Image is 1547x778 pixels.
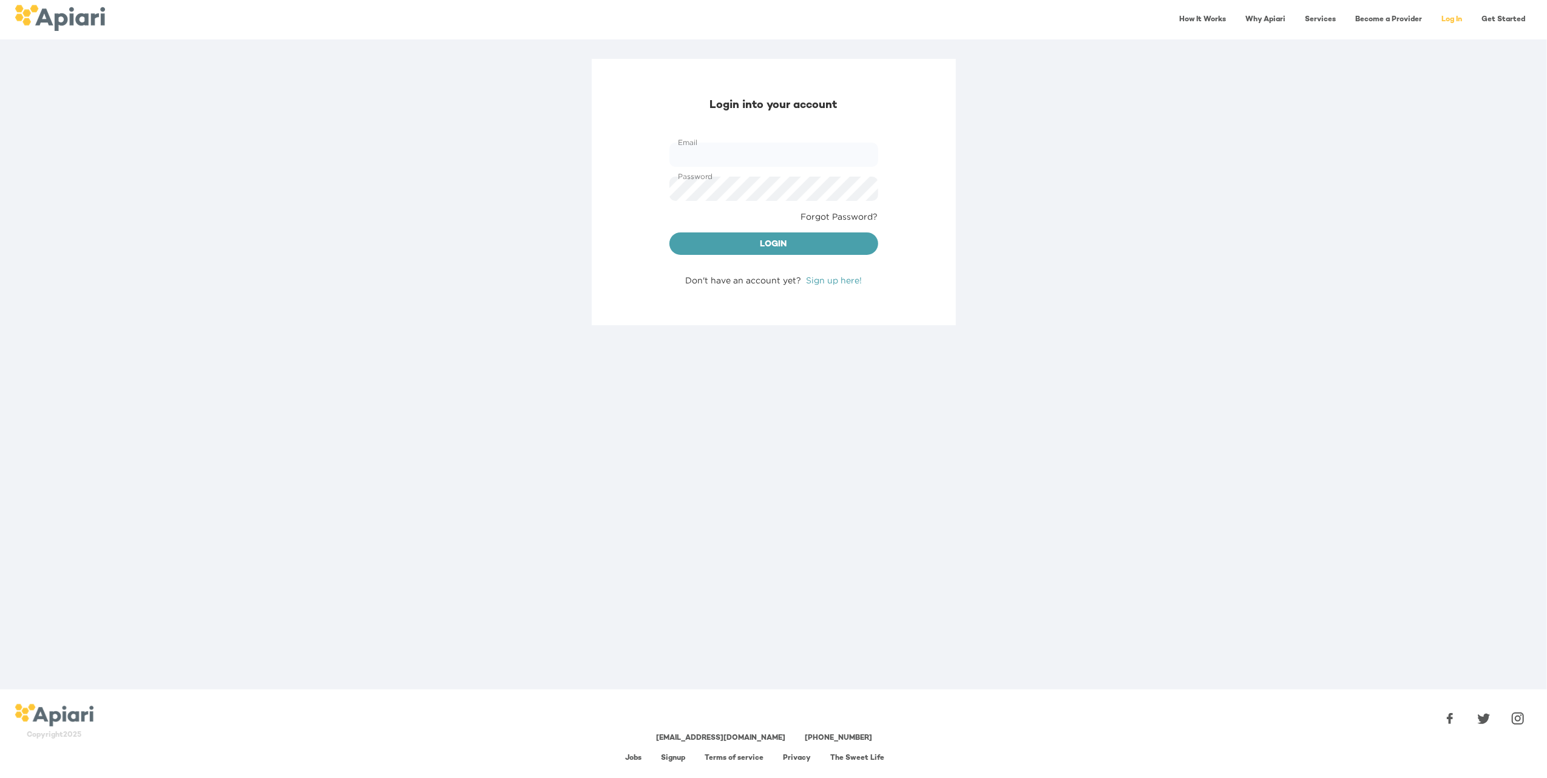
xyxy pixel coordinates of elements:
a: Privacy [783,754,811,762]
a: Get Started [1474,7,1532,32]
a: Jobs [625,754,641,762]
div: Don't have an account yet? [669,274,878,286]
a: Terms of service [705,754,763,762]
a: Sign up here! [806,276,862,285]
a: Log In [1434,7,1469,32]
div: Copyright 2025 [15,730,93,740]
a: Why Apiari [1238,7,1293,32]
a: Forgot Password? [801,211,878,223]
a: Become a Provider [1348,7,1429,32]
span: Login [679,237,868,252]
img: logo [15,704,93,727]
img: logo [15,5,105,31]
a: Signup [661,754,685,762]
a: [EMAIL_ADDRESS][DOMAIN_NAME] [657,734,786,742]
a: Services [1298,7,1343,32]
a: The Sweet Life [830,754,884,762]
div: [PHONE_NUMBER] [805,733,873,743]
div: Login into your account [669,98,878,113]
a: How It Works [1172,7,1233,32]
button: Login [669,232,878,255]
